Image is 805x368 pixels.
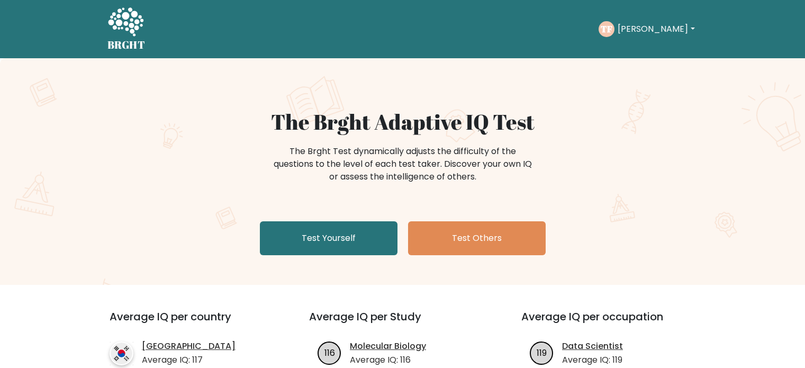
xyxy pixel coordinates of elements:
p: Average IQ: 117 [142,354,236,366]
h3: Average IQ per country [110,310,271,336]
a: Test Others [408,221,546,255]
a: Data Scientist [562,340,623,353]
text: TF [601,23,612,35]
a: BRGHT [107,4,146,54]
p: Average IQ: 119 [562,354,623,366]
div: The Brght Test dynamically adjusts the difficulty of the questions to the level of each test take... [270,145,535,183]
a: Test Yourself [260,221,397,255]
h1: The Brght Adaptive IQ Test [144,109,661,134]
text: 116 [324,346,335,358]
a: [GEOGRAPHIC_DATA] [142,340,236,353]
img: country [110,342,133,365]
button: [PERSON_NAME] [614,22,698,36]
h3: Average IQ per Study [309,310,496,336]
p: Average IQ: 116 [350,354,426,366]
h3: Average IQ per occupation [521,310,708,336]
h5: BRGHT [107,39,146,51]
a: Molecular Biology [350,340,426,353]
text: 119 [537,346,547,358]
